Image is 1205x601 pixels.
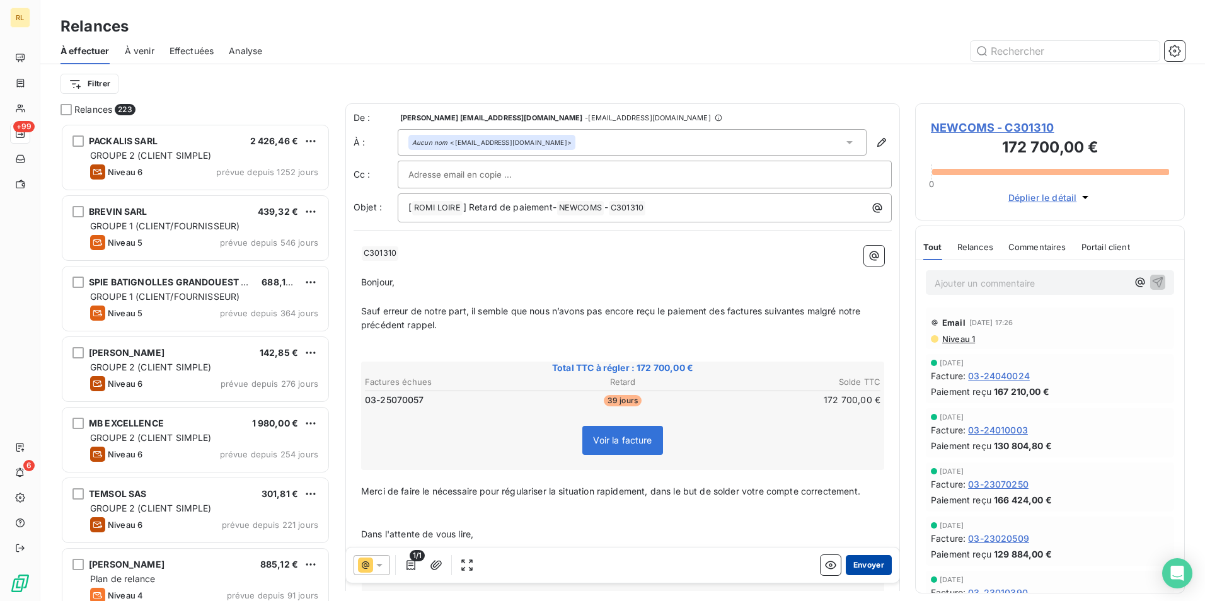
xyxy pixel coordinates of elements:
span: [DATE] [940,413,964,421]
span: Déplier le détail [1008,191,1077,204]
span: Commentaires [1008,242,1066,252]
span: Facture : [931,423,966,437]
span: Paiement reçu [931,439,991,452]
span: prévue depuis 254 jours [220,449,318,459]
span: GROUPE 2 (CLIENT SIMPLE) [90,150,212,161]
span: [DATE] [940,359,964,367]
span: MB EXCELLENCE [89,418,164,428]
h3: 172 700,00 € [931,136,1169,161]
span: Dans l'attente de vous lire, [361,529,473,539]
span: prévue depuis 546 jours [220,238,318,248]
span: [DATE] [940,467,964,475]
span: 03-23020509 [968,532,1029,545]
span: +99 [13,121,35,132]
span: - [EMAIL_ADDRESS][DOMAIN_NAME] [585,114,710,122]
span: À effectuer [61,45,110,57]
span: Facture : [931,586,966,599]
input: Adresse email en copie ... [408,165,544,184]
span: 03-24040024 [968,369,1030,382]
span: Facture : [931,478,966,491]
span: Portail client [1081,242,1130,252]
span: [PERSON_NAME] [89,347,164,358]
span: 39 jours [604,395,642,406]
span: ] Retard de paiement- [463,202,556,212]
span: De : [354,112,398,124]
span: C301310 [609,201,645,215]
span: Analyse [229,45,262,57]
span: [DATE] 17:26 [969,319,1013,326]
span: Niveau 5 [108,238,142,248]
label: À : [354,136,398,149]
span: [DATE] [940,522,964,529]
span: Niveau 6 [108,379,142,389]
span: Niveau 6 [108,520,142,530]
span: TEMSOL SAS [89,488,147,499]
em: Aucun nom [412,138,447,147]
span: GROUPE 1 (CLIENT/FOURNISSEUR) [90,220,239,231]
span: Effectuées [170,45,214,57]
span: prévue depuis 221 jours [222,520,318,530]
span: 2 426,46 € [250,135,299,146]
span: 166 424,00 € [994,493,1052,507]
span: 167 210,00 € [994,385,1049,398]
span: Tout [923,242,942,252]
span: Niveau 4 [108,590,143,600]
span: [ [408,202,412,212]
span: GROUPE 2 (CLIENT SIMPLE) [90,503,212,513]
span: GROUPE 1 (CLIENT/FOURNISSEUR) [90,291,239,302]
span: Email [942,318,966,328]
span: [PERSON_NAME] [EMAIL_ADDRESS][DOMAIN_NAME] [400,114,582,122]
span: Objet : [354,202,382,212]
span: 301,81 € [262,488,298,499]
span: SPIE BATIGNOLLES GRANDOUEST SAS [89,277,259,287]
label: Cc : [354,168,398,181]
span: Voir la facture [593,435,652,445]
span: Facture : [931,369,966,382]
div: Open Intercom Messenger [1162,558,1192,588]
span: Total TTC à régler : 172 700,00 € [363,362,882,374]
th: Retard [537,375,708,389]
span: 03-25070057 [365,394,424,406]
span: 6 [23,460,35,471]
button: Filtrer [61,74,118,94]
span: 03-23010390 [968,586,1028,599]
span: Niveau 6 [108,167,142,177]
span: Paiement reçu [931,493,991,507]
span: 142,85 € [260,347,298,358]
span: 129 884,00 € [994,547,1052,561]
span: Plan de relance [90,573,155,584]
span: C301310 [362,246,398,261]
img: Logo LeanPay [10,573,30,593]
span: 03-23070250 [968,478,1029,491]
span: GROUPE 2 (CLIENT SIMPLE) [90,432,212,443]
span: NEWCOMS [557,201,604,215]
span: prévue depuis 364 jours [220,308,318,318]
span: prévue depuis 276 jours [221,379,318,389]
button: Déplier le détail [1005,190,1096,205]
span: 1 980,00 € [252,418,299,428]
span: Facture : [931,532,966,545]
span: Paiement reçu [931,547,991,561]
span: prévue depuis 1252 jours [216,167,318,177]
div: <[EMAIL_ADDRESS][DOMAIN_NAME]> [412,138,572,147]
span: PACKALIS SARL [89,135,158,146]
span: Niveau 1 [941,334,975,344]
span: GROUPE 2 (CLIENT SIMPLE) [90,362,212,372]
div: RL [10,8,30,28]
span: - [604,202,608,212]
span: NEWCOMS - C301310 [931,119,1169,136]
span: Niveau 5 [108,308,142,318]
span: ROMI LOIRE [412,201,463,215]
span: 130 804,80 € [994,439,1052,452]
span: [PERSON_NAME] [89,559,164,570]
input: Rechercher [971,41,1160,61]
th: Factures échues [364,375,536,389]
td: 172 700,00 € [710,393,881,407]
span: Relances [74,103,112,116]
span: [DATE] [940,576,964,583]
span: 439,32 € [258,206,298,217]
span: 688,15 € [262,277,299,287]
span: Bonjour, [361,277,395,287]
span: Relances [957,242,993,252]
span: 03-24010003 [968,423,1028,437]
